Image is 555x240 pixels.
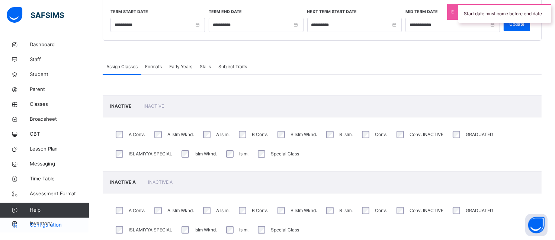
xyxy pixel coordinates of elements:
[7,7,64,23] img: safsims
[110,103,132,109] span: INACTIVE
[405,9,438,15] label: Mid Term Date
[375,207,387,214] label: Conv.
[30,86,89,93] span: Parent
[307,9,357,15] label: Next Term Start Date
[145,63,162,70] span: Formats
[291,131,317,138] label: B Islm Wknd.
[144,103,164,109] span: INACTIVE
[129,207,145,214] label: A Conv.
[252,207,268,214] label: B Conv.
[129,131,145,138] label: A Conv.
[466,131,493,138] label: GRADUATED
[30,145,89,153] span: Lesson Plan
[30,71,89,78] span: Student
[30,41,89,48] span: Dashboard
[195,227,217,233] label: Islm Wknd.
[129,227,172,233] label: ISLAMIYYA SPECIAL
[129,151,172,157] label: ISLAMIYYA SPECIAL
[148,179,173,185] span: INACTIVE A
[200,63,211,70] span: Skills
[30,160,89,168] span: Messaging
[291,207,317,214] label: B Islm Wknd.
[375,131,387,138] label: Conv.
[30,221,89,229] span: Configuration
[271,151,299,157] label: Special Class
[30,56,89,63] span: Staff
[30,116,89,123] span: Broadsheet
[218,63,247,70] span: Subject Traits
[30,206,89,214] span: Help
[167,207,194,214] label: A Islm Wknd.
[106,63,138,70] span: Assign Classes
[169,63,192,70] span: Early Years
[110,179,137,185] span: INACTIVE A
[339,207,353,214] label: B Islm.
[195,151,217,157] label: Islm Wknd.
[410,207,443,214] label: Conv. INACTIVE
[271,227,299,233] label: Special Class
[525,214,548,236] button: Open asap
[239,227,248,233] label: Islm.
[458,4,551,23] div: Start date must come before end date
[216,207,230,214] label: A Islm.
[216,131,230,138] label: A Islm.
[252,131,268,138] label: B Conv.
[30,190,89,198] span: Assessment Format
[239,151,248,157] label: Islm.
[339,131,353,138] label: B Islm.
[30,175,89,183] span: Time Table
[209,9,242,15] label: Term End Date
[466,207,493,214] label: GRADUATED
[410,131,443,138] label: Conv. INACTIVE
[30,130,89,138] span: CBT
[167,131,194,138] label: A Islm Wknd.
[110,9,148,15] label: Term Start Date
[30,101,89,108] span: Classes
